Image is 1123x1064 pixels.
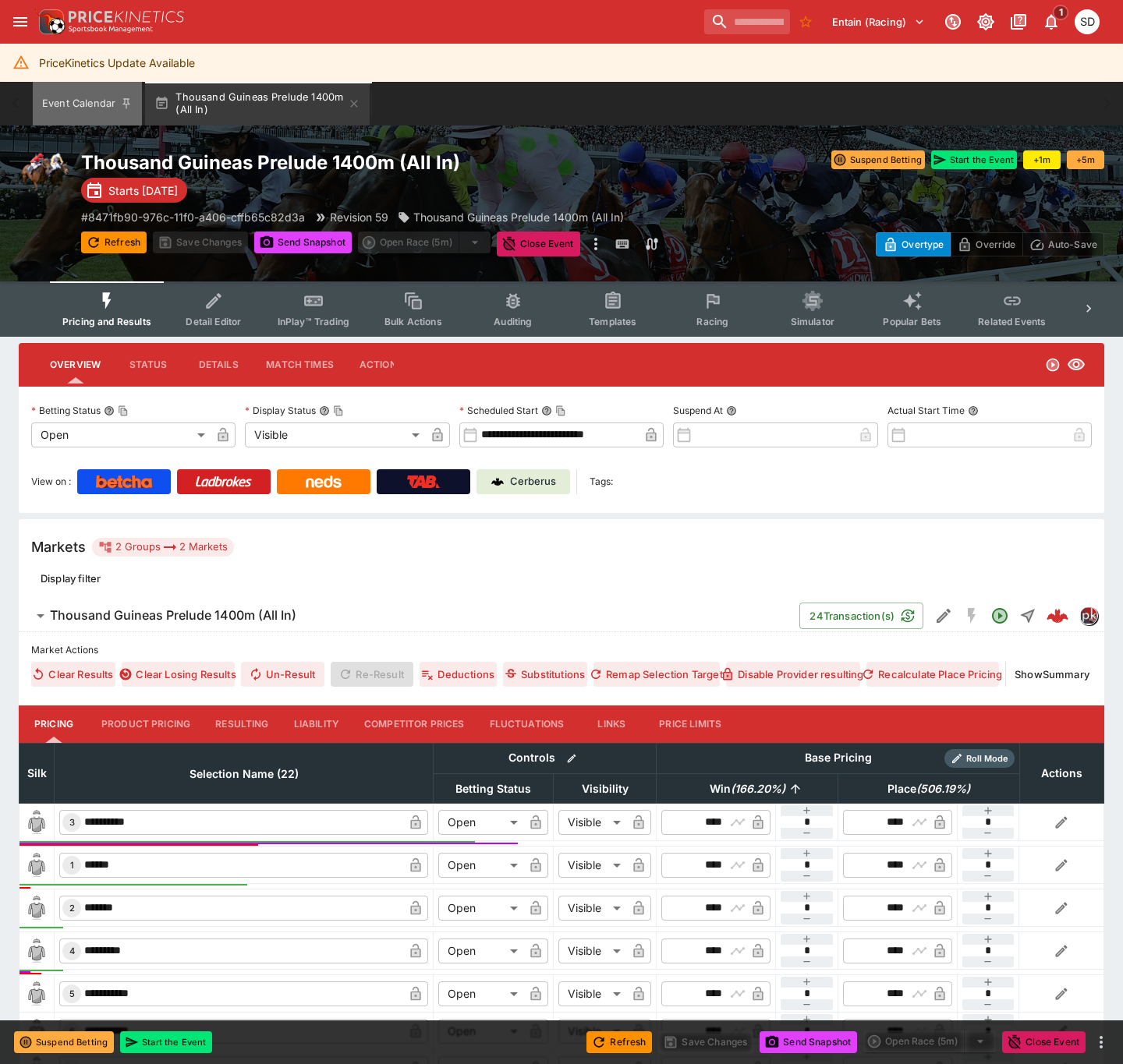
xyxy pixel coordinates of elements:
[958,602,986,630] button: SGM Disabled
[823,9,934,34] button: Select Tenant
[1019,743,1104,803] th: Actions
[558,1019,626,1044] div: Visible
[104,405,115,416] button: Betting StatusCopy To Clipboard
[31,662,115,687] button: Clear Results
[81,209,305,225] p: Copy To Clipboard
[98,538,228,557] div: 2 Groups 2 Markets
[476,469,570,494] a: Cerberus
[1075,9,1100,34] div: Stuart Dibb
[870,779,987,798] span: Place(506.19%)
[1012,662,1092,687] button: ShowSummary
[978,316,1046,327] span: Related Events
[986,602,1014,630] button: Open
[66,946,78,956] span: 4
[494,316,532,327] span: Auditing
[352,705,477,743] button: Competitor Prices
[69,26,153,33] img: Sportsbook Management
[241,662,324,687] span: Un-Result
[760,1031,857,1053] button: Send Snapshot
[81,232,147,253] button: Refresh
[1045,357,1061,373] svg: Open
[50,607,296,624] h6: Thousand Guineas Prelude 1400m (All In)
[31,566,110,591] button: Display filter
[62,316,151,327] span: Pricing and Results
[438,779,548,798] span: Betting Status
[939,8,967,36] button: Connected to PK
[14,1031,114,1053] button: Suspend Betting
[253,346,346,384] button: Match Times
[186,316,241,327] span: Detail Editor
[407,475,440,488] img: TabNZ
[24,939,49,963] img: blank-silk.png
[1037,8,1065,36] button: Notifications
[558,896,626,921] div: Visible
[586,232,605,256] button: more
[558,853,626,878] div: Visible
[831,150,925,169] button: Suspend Betting
[1070,5,1104,39] button: Stuart Dibb
[876,232,951,256] button: Overtype
[331,662,413,687] span: Re-Result
[19,743,55,803] th: Silk
[346,346,416,384] button: Actions
[1079,606,1098,625] div: pricekinetics
[31,422,211,447] div: Open
[398,209,624,225] div: Thousand Guineas Prelude 1400m (All In)
[438,810,523,835] div: Open
[731,779,785,798] em: ( 166.20 %)
[31,469,71,494] label: View on :
[89,705,203,743] button: Product Pricing
[172,765,316,783] span: Selection Name (22)
[1014,602,1042,630] button: Straight
[555,405,566,416] button: Copy To Clipboard
[950,232,1022,256] button: Override
[122,662,235,687] button: Clear Losing Results
[589,316,636,327] span: Templates
[67,860,77,871] span: 1
[438,939,523,963] div: Open
[1047,605,1068,627] img: logo-cerberus--red.svg
[863,1030,996,1052] div: split button
[1080,607,1097,624] img: pricekinetics
[358,232,491,253] div: split button
[108,182,178,199] p: Starts [DATE]
[66,817,78,828] span: 3
[726,405,737,416] button: Suspend At
[24,810,49,835] img: blank-silk.png
[66,988,78,999] span: 5
[586,1031,652,1053] button: Refresh
[565,779,646,798] span: Visibility
[876,232,1104,256] div: Start From
[576,705,647,743] button: Links
[24,896,49,921] img: blank-silk.png
[459,404,538,417] p: Scheduled Start
[968,405,979,416] button: Actual Start Time
[306,475,341,488] img: Neds
[561,748,582,769] button: Bulk edit
[24,1019,49,1044] img: blank-silk.png
[33,82,142,125] button: Event Calendar
[930,602,958,630] button: Edit Detail
[1022,232,1104,256] button: Auto-Save
[438,896,523,921] div: Open
[31,638,1092,662] label: Market Actions
[1092,1033,1111,1052] button: more
[791,316,834,327] span: Simulator
[120,1031,212,1053] button: Start the Event
[510,474,556,490] p: Cerberus
[66,903,78,914] span: 2
[19,150,69,200] img: horse_racing.png
[1067,355,1086,374] svg: Visible
[1004,8,1033,36] button: Documentation
[944,749,1015,768] div: Show/hide Price Roll mode configuration.
[931,150,1017,169] button: Start the Event
[37,346,113,384] button: Overview
[704,9,790,34] input: search
[145,82,370,125] button: Thousand Guineas Prelude 1400m (All In)
[278,316,349,327] span: InPlay™ Trading
[39,48,195,77] div: PriceKinetics Update Available
[195,475,252,488] img: Ladbrokes
[183,346,253,384] button: Details
[34,6,66,37] img: PriceKinetics Logo
[960,752,1015,765] span: Roll Mode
